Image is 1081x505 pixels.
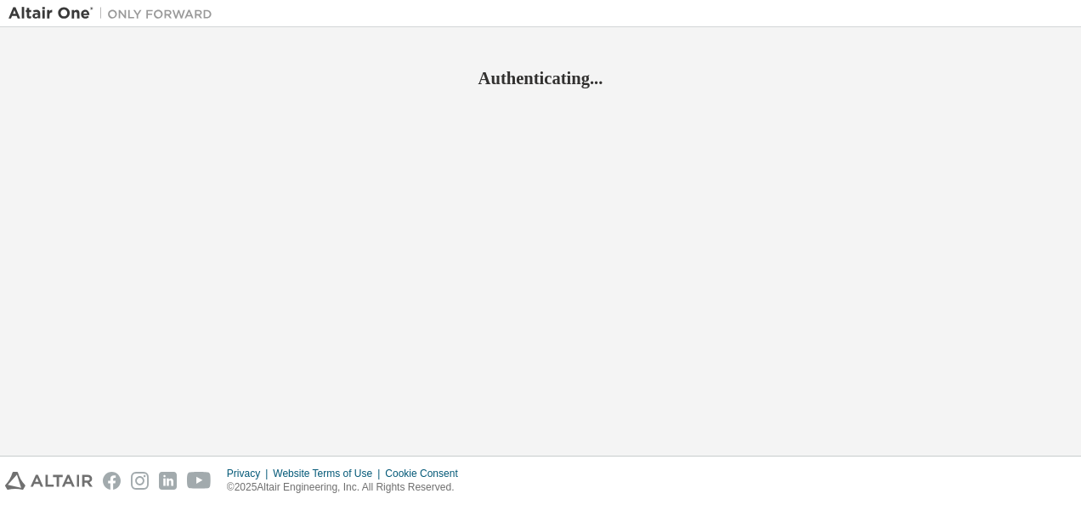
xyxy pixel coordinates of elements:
h2: Authenticating... [8,67,1073,89]
img: linkedin.svg [159,472,177,490]
div: Cookie Consent [385,467,467,480]
p: © 2025 Altair Engineering, Inc. All Rights Reserved. [227,480,468,495]
div: Website Terms of Use [273,467,385,480]
img: youtube.svg [187,472,212,490]
img: Altair One [8,5,221,22]
div: Privacy [227,467,273,480]
img: instagram.svg [131,472,149,490]
img: facebook.svg [103,472,121,490]
img: altair_logo.svg [5,472,93,490]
